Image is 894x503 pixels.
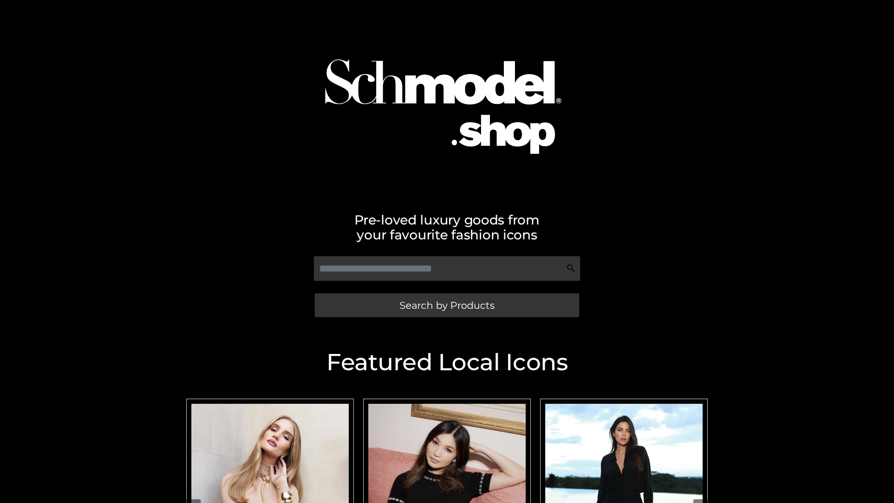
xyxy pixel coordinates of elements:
img: Search Icon [566,264,576,273]
span: Search by Products [400,300,494,310]
a: Search by Products [315,293,579,317]
h2: Featured Local Icons​ [182,351,712,374]
h2: Pre-loved luxury goods from your favourite fashion icons [182,212,712,242]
